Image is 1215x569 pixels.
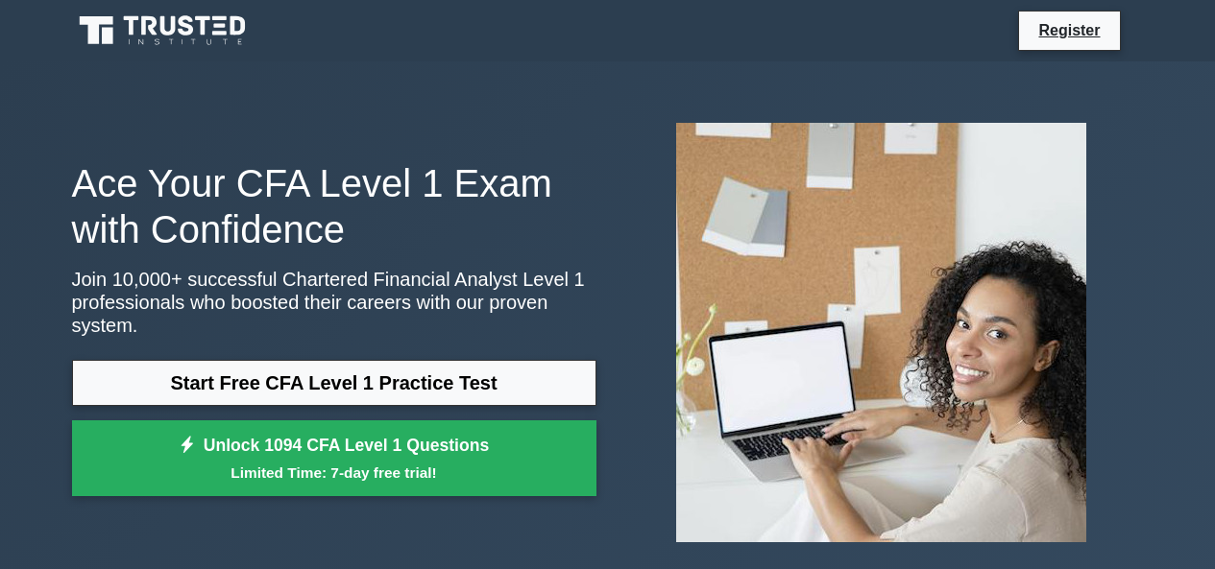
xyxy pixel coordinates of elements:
[72,420,596,497] a: Unlock 1094 CFA Level 1 QuestionsLimited Time: 7-day free trial!
[72,360,596,406] a: Start Free CFA Level 1 Practice Test
[72,160,596,252] h1: Ace Your CFA Level 1 Exam with Confidence
[96,462,572,484] small: Limited Time: 7-day free trial!
[72,268,596,337] p: Join 10,000+ successful Chartered Financial Analyst Level 1 professionals who boosted their caree...
[1027,18,1111,42] a: Register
